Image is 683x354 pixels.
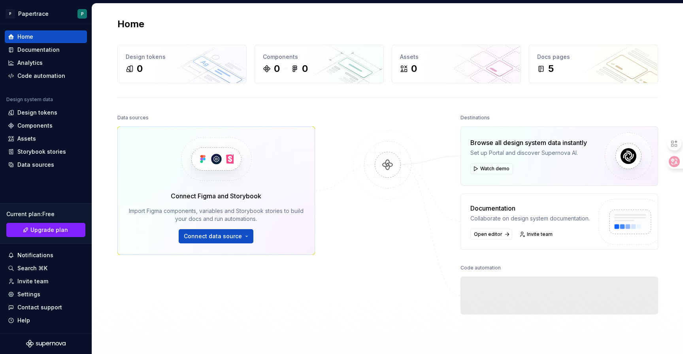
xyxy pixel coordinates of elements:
a: Design tokens0 [117,45,247,83]
span: Watch demo [480,166,509,172]
div: Documentation [470,203,590,213]
span: Invite team [527,231,553,237]
a: Upgrade plan [6,223,85,237]
div: P [6,9,15,19]
div: Code automation [17,72,65,80]
div: Assets [17,135,36,143]
div: Settings [17,290,40,298]
svg: Supernova Logo [26,340,66,348]
button: Search ⌘K [5,262,87,275]
a: Components00 [255,45,384,83]
a: Analytics [5,56,87,69]
a: Home [5,30,87,43]
div: 5 [548,62,554,75]
div: Components [263,53,375,61]
a: Data sources [5,158,87,171]
a: Components [5,119,87,132]
span: Upgrade plan [30,226,68,234]
a: Code automation [5,70,87,82]
div: Storybook stories [17,148,66,156]
div: Components [17,122,53,130]
a: Open editor [470,229,512,240]
a: Invite team [5,275,87,288]
div: 0 [302,62,308,75]
div: Set up Portal and discover Supernova AI. [470,149,587,157]
a: Assets0 [392,45,521,83]
div: Analytics [17,59,43,67]
div: Papertrace [18,10,49,18]
div: Collaborate on design system documentation. [470,215,590,222]
a: Invite team [517,229,556,240]
h2: Home [117,18,144,30]
a: Design tokens [5,106,87,119]
div: Data sources [117,112,149,123]
div: Design tokens [17,109,57,117]
button: Notifications [5,249,87,262]
div: Docs pages [537,53,650,61]
div: Data sources [17,161,54,169]
button: Contact support [5,301,87,314]
a: Docs pages5 [529,45,658,83]
span: Open editor [474,231,502,237]
div: Browse all design system data instantly [470,138,587,147]
div: Import Figma components, variables and Storybook stories to build your docs and run automations. [129,207,304,223]
span: Connect data source [184,232,242,240]
div: Design tokens [126,53,238,61]
div: Search ⌘K [17,264,47,272]
div: Connect Figma and Storybook [171,191,261,201]
div: Help [17,316,30,324]
div: Invite team [17,277,48,285]
a: Settings [5,288,87,301]
div: P [81,11,84,17]
div: Home [17,33,33,41]
div: Contact support [17,303,62,311]
a: Documentation [5,43,87,56]
div: Current plan : Free [6,210,85,218]
button: Connect data source [179,229,253,243]
div: 0 [411,62,417,75]
button: PPapertraceP [2,5,90,22]
a: Storybook stories [5,145,87,158]
div: Documentation [17,46,60,54]
div: 0 [274,62,280,75]
button: Help [5,314,87,327]
a: Assets [5,132,87,145]
div: Notifications [17,251,53,259]
div: 0 [137,62,143,75]
button: Watch demo [470,163,513,174]
div: Destinations [460,112,490,123]
div: Code automation [460,262,501,273]
div: Assets [400,53,513,61]
div: Design system data [6,96,53,103]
